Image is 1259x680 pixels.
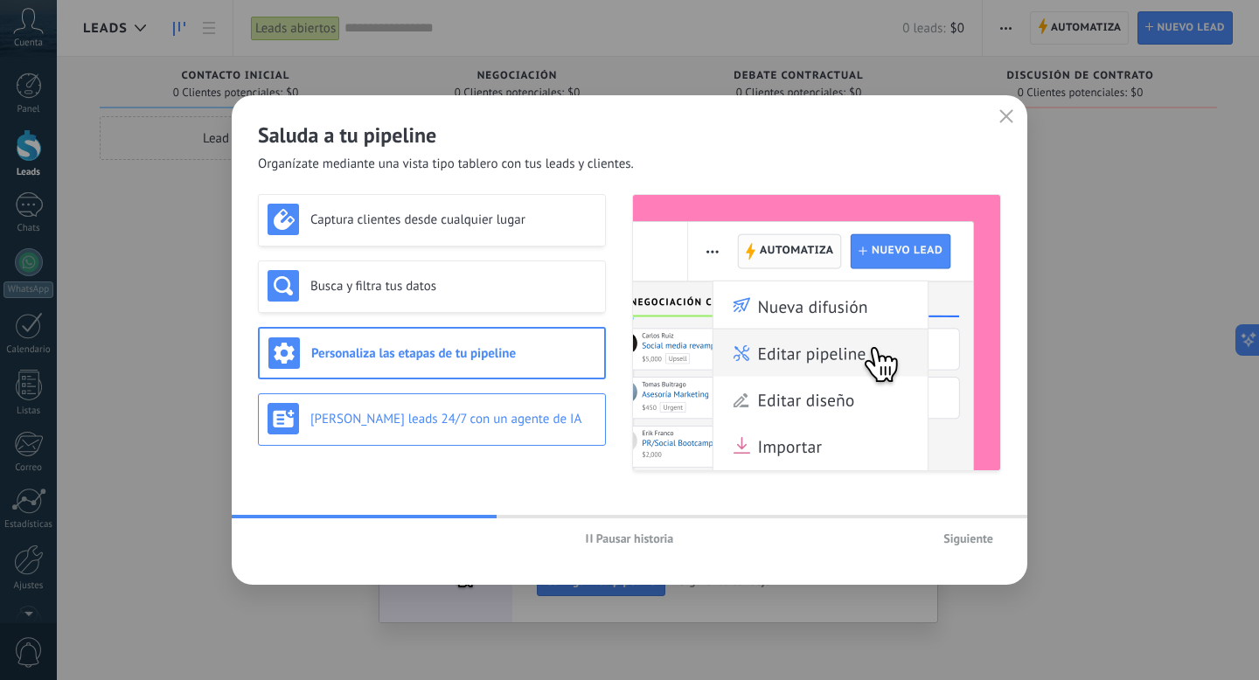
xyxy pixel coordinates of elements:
button: Pausar historia [578,525,682,552]
span: Organízate mediante una vista tipo tablero con tus leads y clientes. [258,156,634,173]
h2: Saluda a tu pipeline [258,121,1001,149]
button: Siguiente [936,525,1001,552]
h3: Captura clientes desde cualquier lugar [310,212,596,228]
h3: Personaliza las etapas de tu pipeline [311,345,595,362]
h3: [PERSON_NAME] leads 24/7 con un agente de IA [310,411,596,427]
span: Pausar historia [596,532,674,545]
h3: Busca y filtra tus datos [310,278,596,295]
span: Siguiente [943,532,993,545]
